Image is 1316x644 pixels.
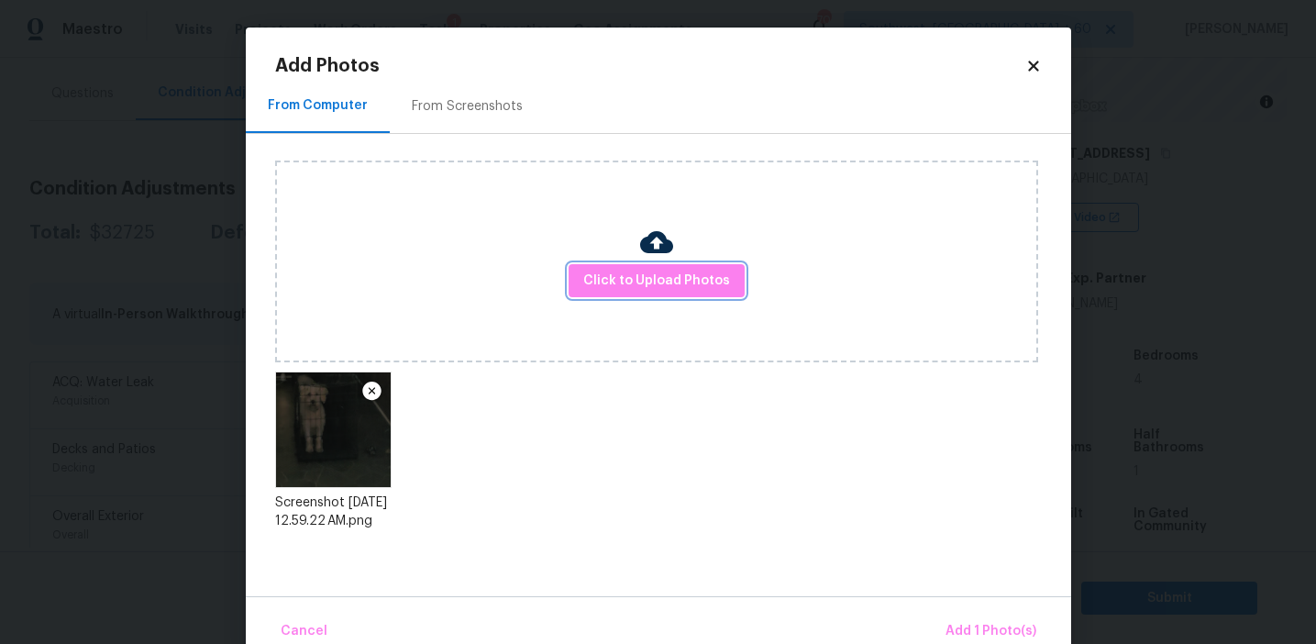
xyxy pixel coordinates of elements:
span: Click to Upload Photos [583,270,730,293]
div: From Screenshots [412,97,523,116]
span: Add 1 Photo(s) [946,620,1036,643]
h2: Add Photos [275,57,1025,75]
button: Click to Upload Photos [569,264,745,298]
img: Cloud Upload Icon [640,226,673,259]
div: Screenshot [DATE] 12.59.22 AM.png [275,494,392,530]
div: From Computer [268,96,368,115]
span: Cancel [281,620,327,643]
